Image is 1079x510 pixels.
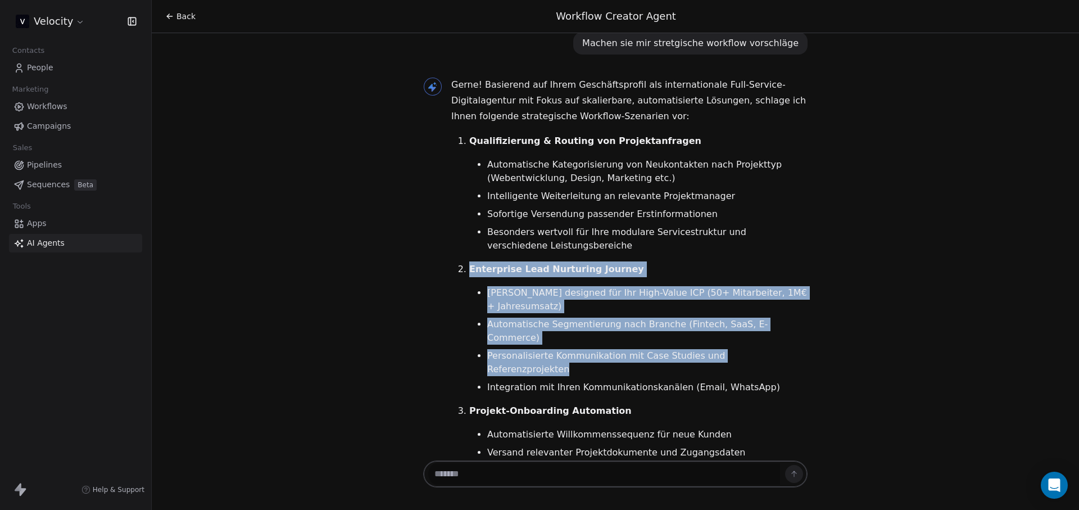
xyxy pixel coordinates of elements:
[487,189,808,203] li: Intelligente Weiterleitung an relevante Projektmanager
[93,485,144,494] span: Help & Support
[176,11,196,22] span: Back
[27,218,47,229] span: Apps
[27,159,62,171] span: Pipelines
[81,485,144,494] a: Help & Support
[8,198,35,215] span: Tools
[9,234,142,252] a: AI Agents
[9,156,142,174] a: Pipelines
[487,349,808,376] li: Personalisierte Kommunikation mit Case Studies und Referenzprojekten
[487,318,808,345] li: Automatische Segmentierung nach Branche (Fintech, SaaS, E-Commerce)
[13,12,87,31] button: Velocity
[487,446,808,459] li: Versand relevanter Projektdokumente und Zugangsdaten
[7,81,53,98] span: Marketing
[487,286,808,313] li: [PERSON_NAME] designed für Ihr High-Value ICP (50+ Mitarbeiter, 1M€+ Jahresumsatz)
[556,10,676,22] span: Workflow Creator Agent
[7,42,49,59] span: Contacts
[1041,472,1068,499] div: Open Intercom Messenger
[27,101,67,112] span: Workflows
[9,97,142,116] a: Workflows
[9,175,142,194] a: SequencesBeta
[8,139,37,156] span: Sales
[34,14,73,29] span: Velocity
[487,225,808,252] li: Besonders wertvoll für Ihre modulare Servicestruktur und verschiedene Leistungsbereiche
[27,237,65,249] span: AI Agents
[451,77,808,124] p: Gerne! Basierend auf Ihrem Geschäftsprofil als internationale Full-Service-Digitalagentur mit Fok...
[27,120,71,132] span: Campaigns
[487,381,808,394] li: Integration mit Ihren Kommunikationskanälen (Email, WhatsApp)
[9,214,142,233] a: Apps
[582,37,799,50] div: Machen sie mir stretgische workflow vorschläge
[469,136,701,146] strong: Qualifizierung & Routing von Projektanfragen
[487,428,808,441] li: Automatisierte Willkommenssequenz für neue Kunden
[469,405,632,416] strong: Projekt-Onboarding Automation
[16,15,29,28] img: 3.png
[469,264,644,274] strong: Enterprise Lead Nurturing Journey
[9,58,142,77] a: People
[487,207,808,221] li: Sofortige Versendung passender Erstinformationen
[487,158,808,185] li: Automatische Kategorisierung von Neukontakten nach Projekttyp (Webentwicklung, Design, Marketing ...
[9,117,142,136] a: Campaigns
[27,62,53,74] span: People
[27,179,70,191] span: Sequences
[74,179,97,191] span: Beta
